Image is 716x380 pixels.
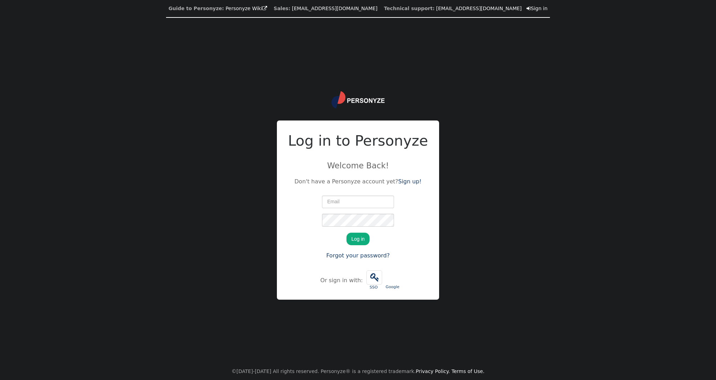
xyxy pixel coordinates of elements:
iframe: Sign in with Google Button [381,270,404,285]
p: Don't have a Personyze account yet? [288,177,428,186]
a: Sign up! [398,178,422,185]
span:  [262,6,267,11]
a: Personyze Wiki [225,6,267,11]
a: [EMAIL_ADDRESS][DOMAIN_NAME] [292,6,378,11]
h2: Log in to Personyze [288,130,428,152]
a: Sign in [527,6,547,11]
img: logo.svg [331,91,385,109]
input: Email [322,196,394,208]
a: Privacy Policy. [416,368,450,374]
div: Google [386,284,400,290]
center: ©[DATE]-[DATE] All rights reserved. Personyze® is a registered trademark. [231,363,485,380]
a: Terms of Use. [452,368,485,374]
a:  SSO [365,267,384,294]
a: [EMAIL_ADDRESS][DOMAIN_NAME] [436,6,522,11]
p: Welcome Back! [288,160,428,171]
button: Log in [346,233,370,245]
b: Guide to Personyze: [169,6,224,11]
span:  [367,271,382,284]
b: Sales: [274,6,291,11]
a: Forgot your password? [326,252,390,259]
b: Technical support: [384,6,435,11]
span:  [527,6,531,11]
div: SSO [366,285,381,291]
div: Or sign in with: [320,276,364,285]
a: Google [384,267,401,294]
